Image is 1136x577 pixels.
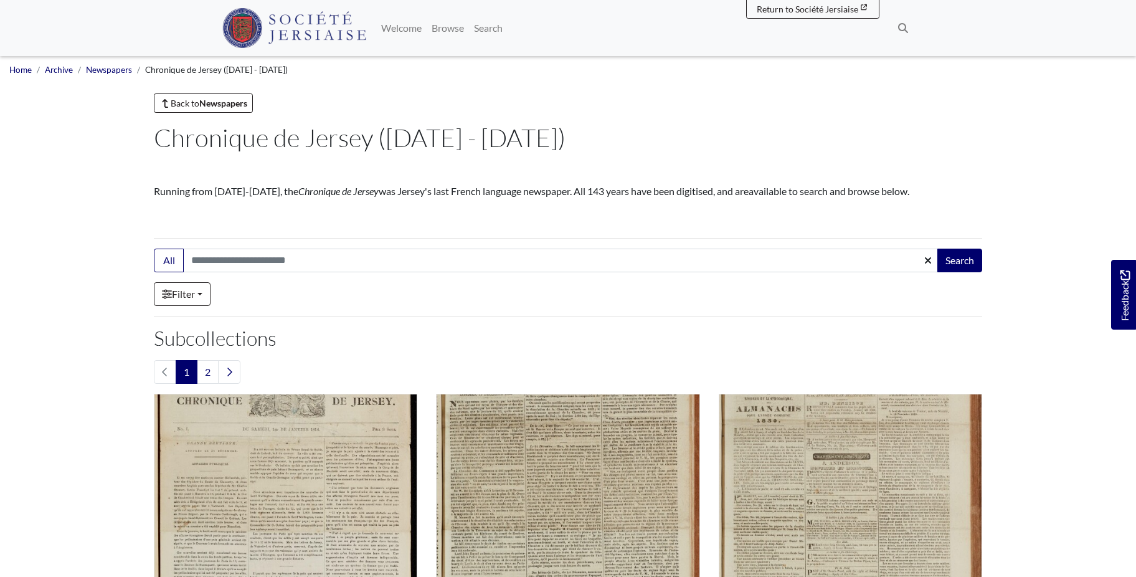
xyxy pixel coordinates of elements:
[45,65,73,75] a: Archive
[222,5,366,51] a: Société Jersiaise logo
[199,98,247,108] strong: Newspapers
[154,123,982,153] h1: Chronique de Jersey ([DATE] - [DATE])
[937,249,982,272] button: Search
[154,327,982,350] h2: Subcollections
[427,16,469,41] a: Browse
[298,185,379,197] em: Chronique de Jersey
[154,282,211,306] a: Filter
[86,65,132,75] a: Newspapers
[183,249,939,272] input: Search this collection...
[222,8,366,48] img: Société Jersiaise
[154,249,184,272] button: All
[376,16,427,41] a: Welcome
[197,360,219,384] a: Goto page 2
[154,360,982,384] nav: pagination
[469,16,508,41] a: Search
[218,360,240,384] a: Next page
[176,360,197,384] span: Goto page 1
[9,65,32,75] a: Home
[1117,270,1132,320] span: Feedback
[154,93,253,113] a: Back toNewspapers
[145,65,288,75] span: Chronique de Jersey ([DATE] - [DATE])
[154,184,982,199] p: Running from [DATE]-[DATE], the was Jersey's last French language newspaper. All 143 years have b...
[154,360,176,384] li: Previous page
[1111,260,1136,330] a: Would you like to provide feedback?
[757,4,858,14] span: Return to Société Jersiaise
